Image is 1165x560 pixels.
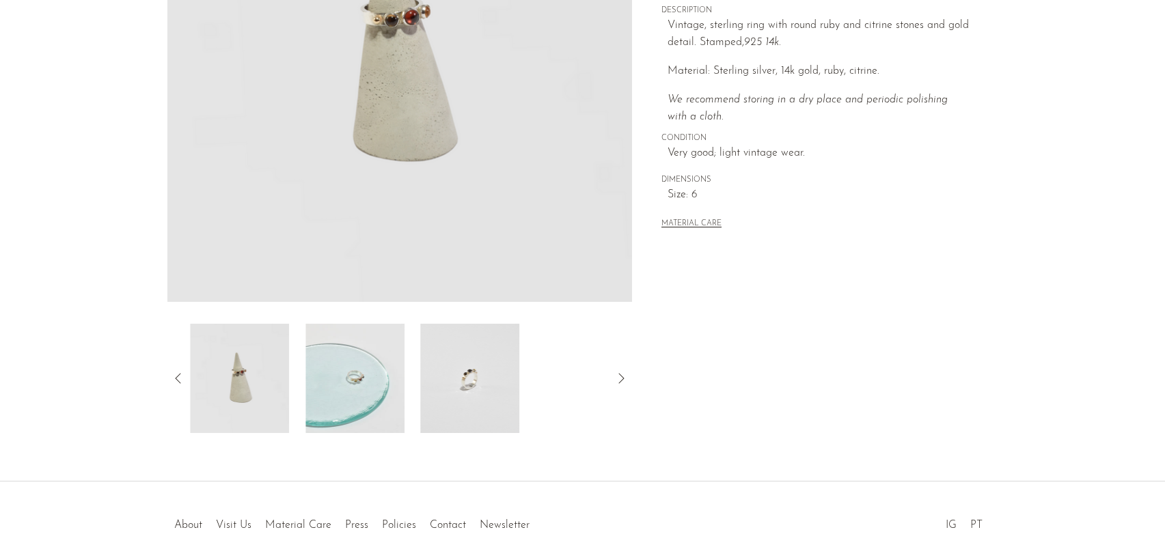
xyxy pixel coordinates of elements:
[744,37,781,48] em: 925 14k.
[216,520,251,531] a: Visit Us
[174,520,202,531] a: About
[970,520,983,531] a: PT
[668,63,969,81] p: Material: Sterling silver, 14k gold, ruby, citrine.
[946,520,957,531] a: IG
[190,324,289,433] img: Ruby Citrine Ring
[167,509,536,535] ul: Quick links
[421,324,520,433] img: Ruby Citrine Ring
[668,145,969,163] span: Very good; light vintage wear.
[668,186,969,204] span: Size: 6
[661,174,969,186] span: DIMENSIONS
[305,324,405,433] img: Ruby Citrine Ring
[668,17,969,52] p: Vintage, sterling ring with round ruby and citrine stones and gold detail. Stamped,
[661,132,969,145] span: CONDITION
[430,520,466,531] a: Contact
[382,520,416,531] a: Policies
[265,520,331,531] a: Material Care
[661,5,969,17] span: DESCRIPTION
[661,219,722,229] button: MATERIAL CARE
[668,94,948,123] i: We recommend storing in a dry place and periodic polishing with a cloth.
[939,509,989,535] ul: Social Medias
[345,520,368,531] a: Press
